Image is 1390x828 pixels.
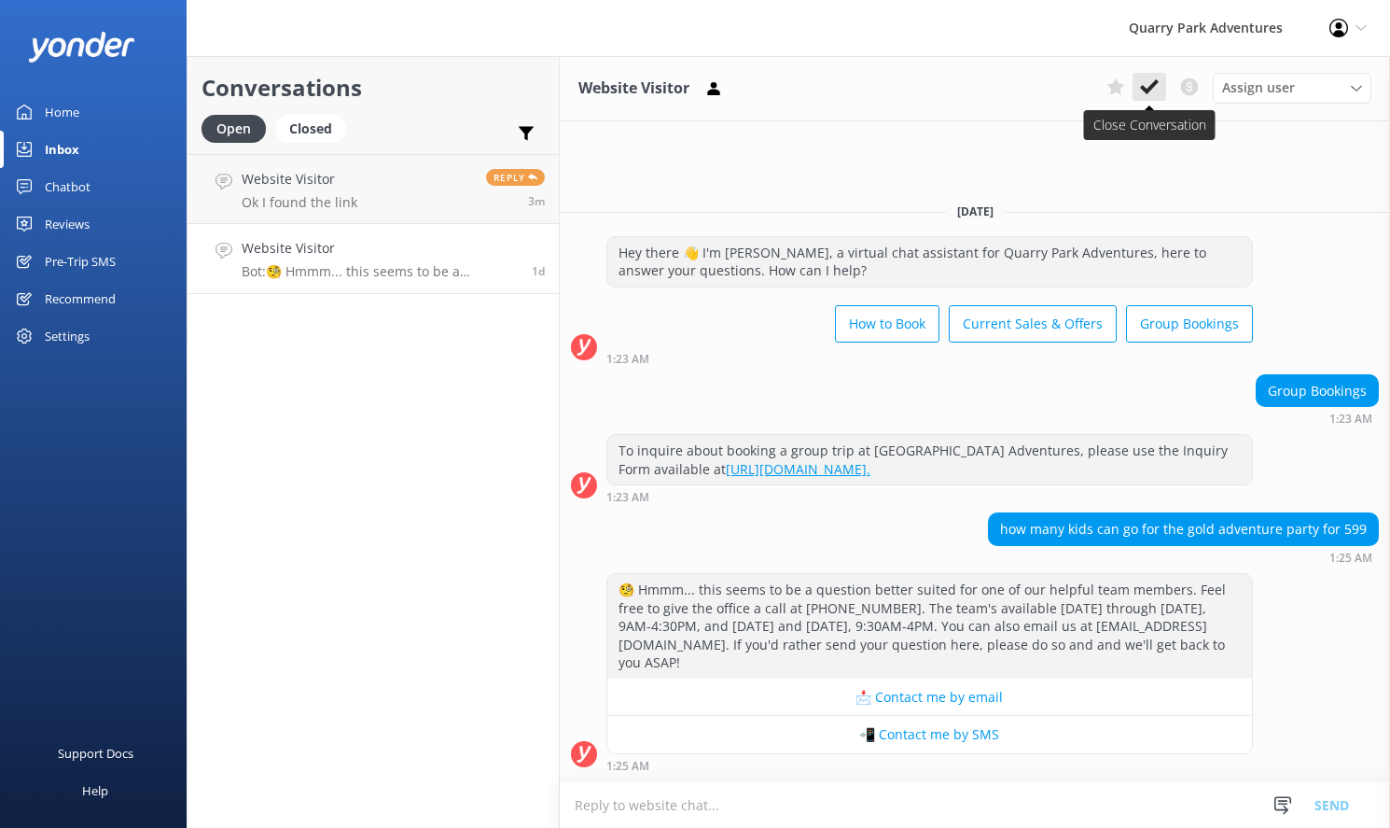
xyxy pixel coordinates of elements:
div: Oct 06 2025 01:23am (UTC -07:00) America/Tijuana [1256,412,1379,425]
p: Bot: 🧐 Hmmm... this seems to be a question better suited for one of our helpful team members. Fee... [242,263,518,280]
div: Group Bookings [1257,375,1378,407]
a: Website VisitorOk I found the linkReply3m [188,154,559,224]
strong: 1:25 AM [1329,553,1372,564]
span: Reply [486,169,545,186]
a: Closed [275,118,355,138]
strong: 1:23 AM [606,354,649,365]
div: Open [202,115,266,143]
div: Help [82,772,108,809]
div: Assign User [1213,73,1371,103]
a: Open [202,118,275,138]
div: Oct 06 2025 01:23am (UTC -07:00) America/Tijuana [606,490,1253,503]
h3: Website Visitor [578,77,689,101]
span: Assign user [1222,77,1295,98]
strong: 1:23 AM [1329,414,1372,425]
strong: 1:25 AM [606,761,649,772]
div: Closed [275,115,346,143]
div: Oct 06 2025 01:23am (UTC -07:00) America/Tijuana [606,352,1253,365]
div: To inquire about booking a group trip at [GEOGRAPHIC_DATA] Adventures, please use the Inquiry For... [607,435,1252,484]
div: Support Docs [58,735,133,772]
button: 📩 Contact me by email [607,679,1252,716]
div: Recommend [45,280,116,317]
span: Oct 07 2025 03:23pm (UTC -07:00) America/Tijuana [528,193,545,209]
button: How to Book [835,305,939,343]
button: Current Sales & Offers [949,305,1117,343]
h4: Website Visitor [242,238,518,259]
h2: Conversations [202,70,545,105]
div: Pre-Trip SMS [45,243,116,280]
div: Home [45,93,79,131]
a: [URL][DOMAIN_NAME]. [726,460,870,478]
strong: 1:23 AM [606,492,649,503]
a: Website VisitorBot:🧐 Hmmm... this seems to be a question better suited for one of our helpful tea... [188,224,559,294]
img: yonder-white-logo.png [28,32,135,63]
div: Inbox [45,131,79,168]
div: Hey there 👋 I'm [PERSON_NAME], a virtual chat assistant for Quarry Park Adventures, here to answe... [607,237,1252,287]
div: 🧐 Hmmm... this seems to be a question better suited for one of our helpful team members. Feel fre... [607,574,1252,679]
div: Oct 06 2025 01:25am (UTC -07:00) America/Tijuana [606,759,1253,772]
div: Oct 06 2025 01:25am (UTC -07:00) America/Tijuana [988,551,1379,564]
div: Chatbot [45,168,90,205]
span: Oct 06 2025 01:25am (UTC -07:00) America/Tijuana [532,263,545,279]
h4: Website Visitor [242,169,357,189]
p: Ok I found the link [242,194,357,211]
button: Group Bookings [1126,305,1253,343]
div: Settings [45,317,90,355]
span: [DATE] [946,203,1005,219]
div: how many kids can go for the gold adventure party for 599 [989,513,1378,545]
div: Reviews [45,205,90,243]
button: 📲 Contact me by SMS [607,716,1252,753]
